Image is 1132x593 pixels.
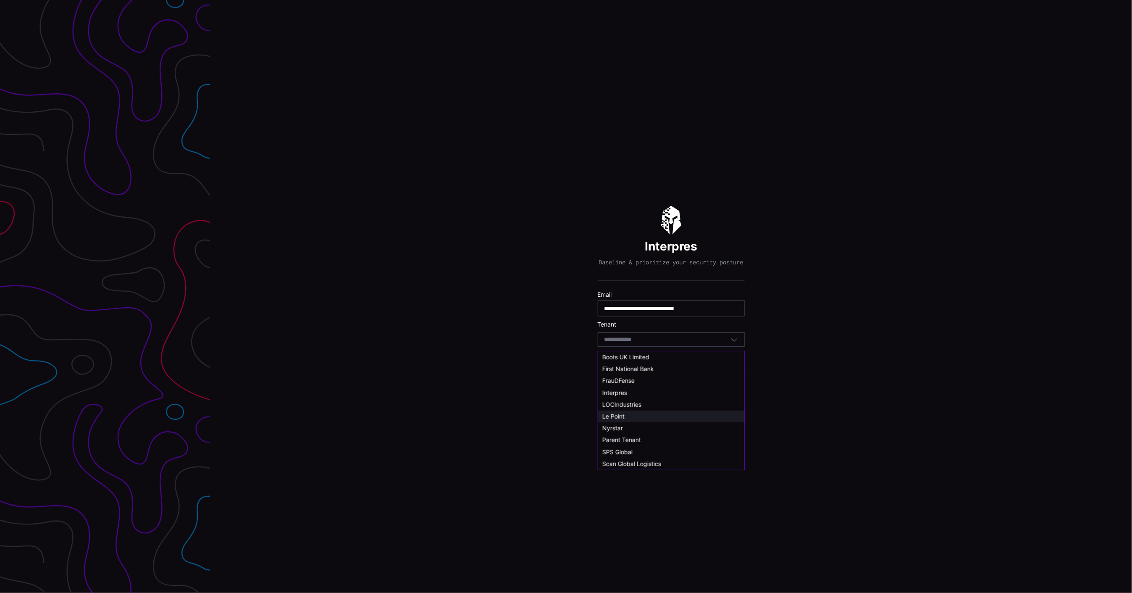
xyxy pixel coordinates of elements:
span: Interpres [602,389,627,396]
label: Email [598,291,745,298]
span: Nyrstar [602,424,623,432]
span: Boots UK Limited [602,353,649,361]
span: SPS Global [602,448,633,456]
h1: Interpres [645,239,697,254]
span: Le Point [602,413,625,420]
span: Parent Tenant [602,436,641,443]
label: Tenant [598,321,745,328]
span: First National Bank [602,365,654,372]
p: Baseline & prioritize your security posture [599,258,743,266]
span: FrauDFense [602,377,635,384]
button: Toggle options menu [730,336,738,343]
span: Scan Global Logistics [602,460,661,467]
span: LOCIndustries [602,401,641,408]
